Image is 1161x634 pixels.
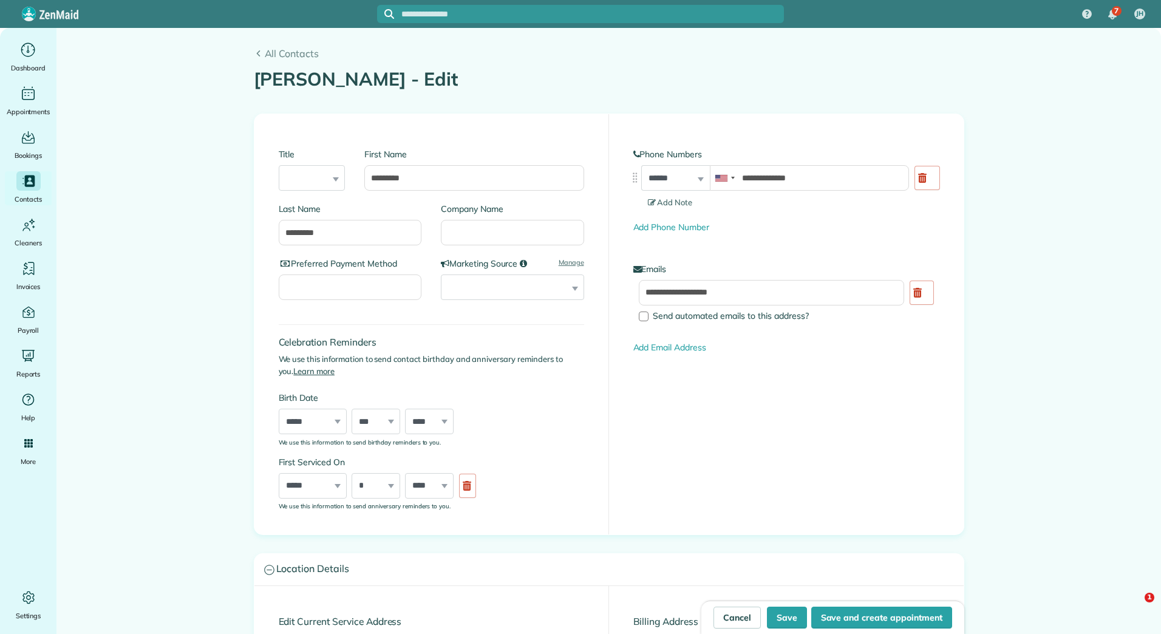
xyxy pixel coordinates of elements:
iframe: Intercom live chat [1120,593,1149,622]
label: Birth Date [279,392,482,404]
span: All Contacts [265,46,964,61]
label: Preferred Payment Method [279,257,422,270]
span: Contacts [15,193,42,205]
button: Focus search [377,9,394,19]
a: Bookings [5,128,52,162]
a: All Contacts [254,46,964,61]
label: Marketing Source [441,257,584,270]
a: Help [5,390,52,424]
a: Cleaners [5,215,52,249]
label: Last Name [279,203,422,215]
label: First Name [364,148,584,160]
h4: Billing Address [633,616,939,627]
a: Add Phone Number [633,222,709,233]
span: Invoices [16,281,41,293]
button: Save and create appointment [811,607,952,629]
a: Contacts [5,171,52,205]
a: Add Email Address [633,342,706,353]
span: Bookings [15,149,43,162]
span: Cleaners [15,237,42,249]
span: Help [21,412,36,424]
span: 7 [1114,6,1118,16]
a: Payroll [5,302,52,336]
h1: [PERSON_NAME] - Edit [254,69,964,89]
a: Appointments [5,84,52,118]
div: United States: +1 [710,166,738,190]
a: Cancel [713,607,761,629]
span: Add Note [648,197,693,207]
p: We use this information to send contact birthday and anniversary reminders to you. [279,353,584,377]
span: Send automated emails to this address? [653,310,809,321]
label: Phone Numbers [633,148,939,160]
label: Company Name [441,203,584,215]
button: Save [767,607,807,629]
a: Reports [5,346,52,380]
sub: We use this information to send birthday reminders to you. [279,438,441,446]
label: Emails [633,263,939,275]
a: Invoices [5,259,52,293]
label: Title [279,148,346,160]
a: Dashboard [5,40,52,74]
span: More [21,455,36,468]
svg: Focus search [384,9,394,19]
h4: Edit Current Service Address [279,616,584,627]
span: 1 [1145,593,1154,602]
a: Settings [5,588,52,622]
h4: Celebration Reminders [279,337,584,347]
a: Learn more [293,366,335,376]
div: 7 unread notifications [1100,1,1125,28]
span: Dashboard [11,62,46,74]
img: drag_indicator-119b368615184ecde3eda3c64c821f6cf29d3e2b97b89ee44bc31753036683e5.png [628,171,641,184]
a: Location Details [254,554,964,585]
span: Settings [16,610,41,622]
a: Manage [559,257,584,268]
span: Appointments [7,106,50,118]
label: First Serviced On [279,456,482,468]
sub: We use this information to send anniversary reminders to you. [279,502,451,510]
span: Payroll [18,324,39,336]
span: JH [1136,9,1143,19]
span: Reports [16,368,41,380]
